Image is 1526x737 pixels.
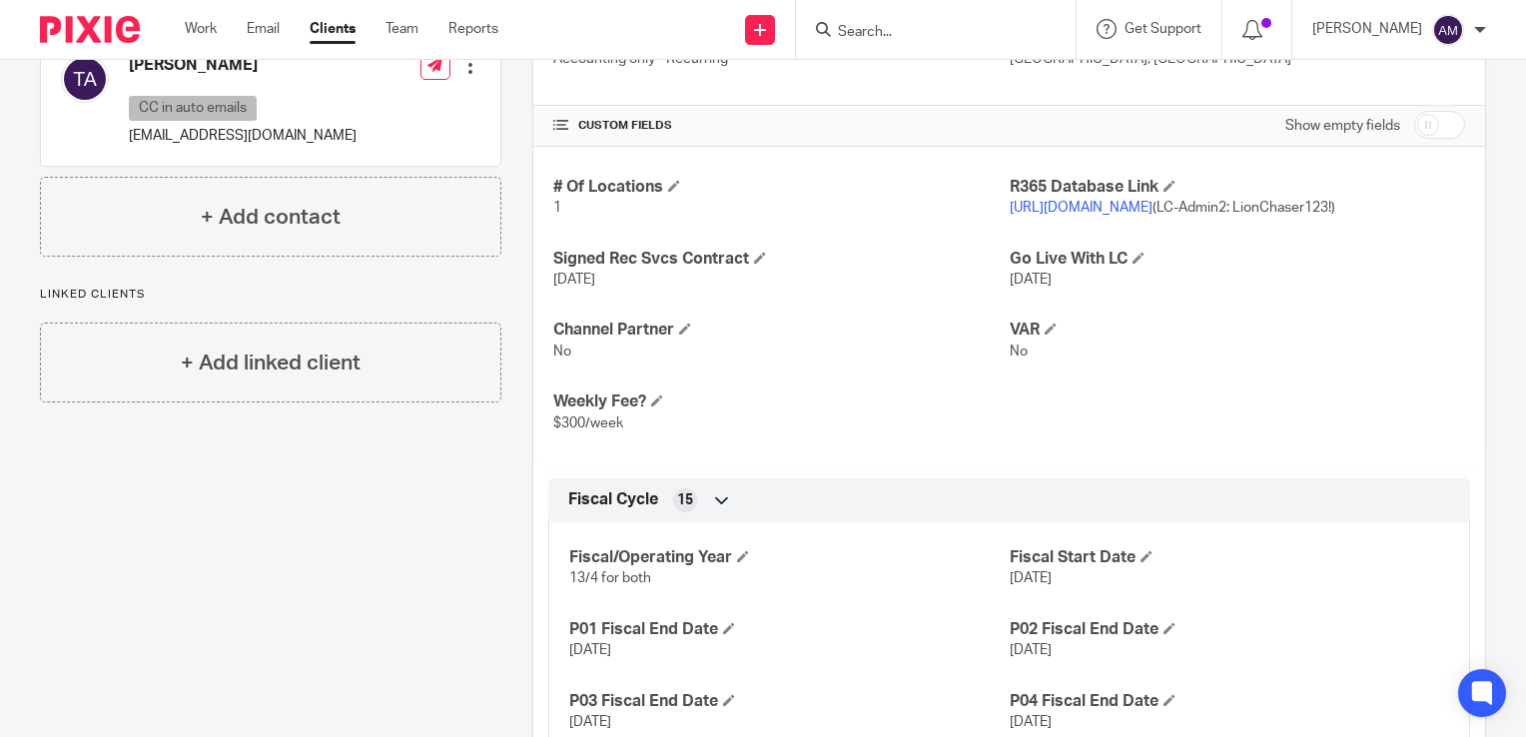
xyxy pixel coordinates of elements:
span: [DATE] [569,643,611,657]
h4: VAR [1010,320,1465,341]
img: svg%3E [61,55,109,103]
h4: Fiscal Start Date [1010,547,1449,568]
p: CC in auto emails [129,96,257,121]
h4: # Of Locations [553,177,1009,198]
p: Linked clients [40,287,501,303]
h4: Weekly Fee? [553,391,1009,412]
p: [EMAIL_ADDRESS][DOMAIN_NAME] [129,126,357,146]
span: 13/4 for both [569,571,651,585]
span: (LC-Admin2: LionChaser123!) [1010,201,1335,215]
span: Fiscal Cycle [568,489,658,510]
span: Get Support [1125,22,1201,36]
h4: P02 Fiscal End Date [1010,619,1449,640]
img: svg%3E [1432,14,1464,46]
h4: CUSTOM FIELDS [553,118,1009,134]
span: [DATE] [1010,571,1052,585]
span: $300/week [553,416,623,430]
h4: + Add linked client [181,348,361,378]
span: [DATE] [569,715,611,729]
label: Show empty fields [1285,116,1400,136]
a: [URL][DOMAIN_NAME] [1010,201,1152,215]
h4: P01 Fiscal End Date [569,619,1009,640]
span: No [553,345,571,359]
h4: P04 Fiscal End Date [1010,691,1449,712]
a: Team [385,19,418,39]
a: Reports [448,19,498,39]
h4: Go Live With LC [1010,249,1465,270]
h4: [PERSON_NAME] [129,55,357,76]
span: 15 [677,490,693,510]
h4: Channel Partner [553,320,1009,341]
span: [DATE] [553,273,595,287]
p: [PERSON_NAME] [1312,19,1422,39]
img: Pixie [40,16,140,43]
span: [DATE] [1010,643,1052,657]
span: No [1010,345,1028,359]
span: [DATE] [1010,273,1052,287]
h4: Signed Rec Svcs Contract [553,249,1009,270]
a: Work [185,19,217,39]
h4: Fiscal/Operating Year [569,547,1009,568]
a: Email [247,19,280,39]
h4: R365 Database Link [1010,177,1465,198]
span: 1 [553,201,561,215]
h4: P03 Fiscal End Date [569,691,1009,712]
h4: + Add contact [201,202,341,233]
a: Clients [310,19,356,39]
span: [DATE] [1010,715,1052,729]
input: Search [836,24,1016,42]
